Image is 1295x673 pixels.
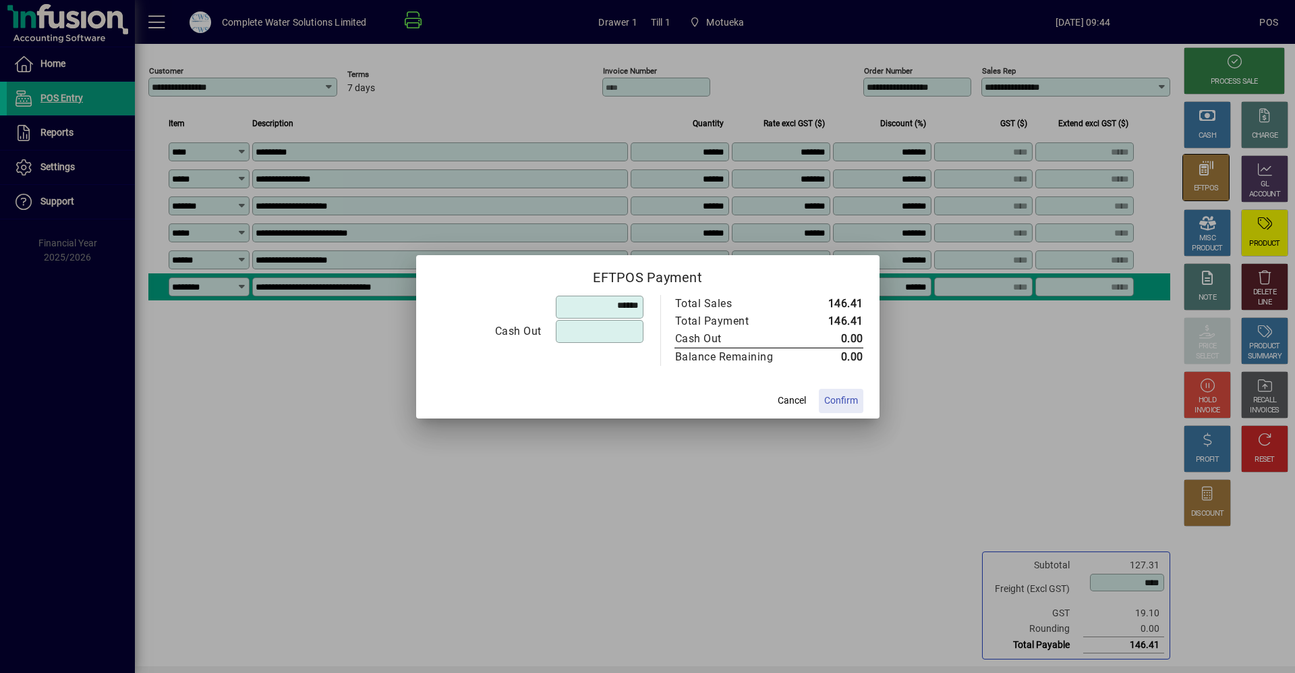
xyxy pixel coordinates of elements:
button: Confirm [819,389,863,413]
h2: EFTPOS Payment [416,255,880,294]
td: 0.00 [802,348,863,366]
span: Cancel [778,394,806,408]
td: Total Payment [674,313,802,330]
div: Cash Out [675,331,788,347]
td: Total Sales [674,295,802,313]
td: 146.41 [802,295,863,313]
div: Balance Remaining [675,349,788,365]
div: Cash Out [433,323,542,340]
td: 146.41 [802,313,863,330]
td: 0.00 [802,330,863,348]
button: Cancel [770,389,813,413]
span: Confirm [824,394,858,408]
